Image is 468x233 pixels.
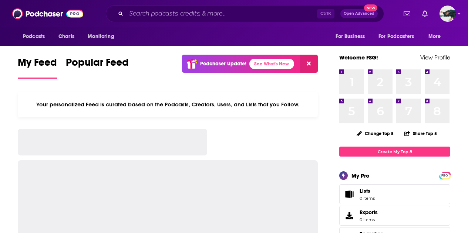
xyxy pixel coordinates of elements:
[423,30,450,44] button: open menu
[342,189,357,199] span: Lists
[200,61,246,67] p: Podchaser Update!
[126,8,317,20] input: Search podcasts, credits, & more...
[374,30,425,44] button: open menu
[420,54,450,61] a: View Profile
[344,12,374,16] span: Open Advanced
[66,56,129,79] a: Popular Feed
[18,92,318,117] div: Your personalized Feed is curated based on the Podcasts, Creators, Users, and Lists that you Follow.
[339,147,450,157] a: Create My Top 8
[54,30,79,44] a: Charts
[330,30,374,44] button: open menu
[88,31,114,42] span: Monitoring
[360,188,375,194] span: Lists
[249,59,294,69] a: See What's New
[18,56,57,79] a: My Feed
[336,31,365,42] span: For Business
[440,6,456,22] button: Show profile menu
[404,126,437,141] button: Share Top 8
[352,129,398,138] button: Change Top 8
[360,209,378,216] span: Exports
[339,54,378,61] a: Welcome FSG!
[360,217,378,222] span: 0 items
[340,9,378,18] button: Open AdvancedNew
[378,31,414,42] span: For Podcasters
[428,31,441,42] span: More
[339,206,450,226] a: Exports
[339,184,450,204] a: Lists
[440,6,456,22] img: User Profile
[58,31,74,42] span: Charts
[440,6,456,22] span: Logged in as fsg.publicity
[66,56,129,73] span: Popular Feed
[18,30,54,44] button: open menu
[360,196,375,201] span: 0 items
[351,172,370,179] div: My Pro
[83,30,124,44] button: open menu
[18,56,57,73] span: My Feed
[23,31,45,42] span: Podcasts
[317,9,334,18] span: Ctrl K
[364,4,377,11] span: New
[401,7,413,20] a: Show notifications dropdown
[419,7,431,20] a: Show notifications dropdown
[440,173,449,178] span: PRO
[440,172,449,178] a: PRO
[12,7,83,21] img: Podchaser - Follow, Share and Rate Podcasts
[360,188,370,194] span: Lists
[342,210,357,221] span: Exports
[106,5,384,22] div: Search podcasts, credits, & more...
